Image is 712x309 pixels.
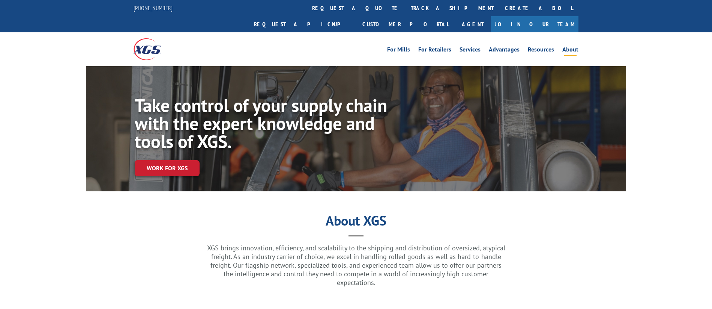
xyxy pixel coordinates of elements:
h1: About XGS [86,215,626,230]
a: Agent [454,16,491,32]
a: Join Our Team [491,16,578,32]
a: Services [460,47,481,55]
a: For Retailers [418,47,451,55]
a: About [562,47,578,55]
a: Request a pickup [248,16,357,32]
h1: Take control of your supply chain with the expert knowledge and tools of XGS. [135,96,389,154]
a: Customer Portal [357,16,454,32]
a: Resources [528,47,554,55]
a: [PHONE_NUMBER] [134,4,173,12]
p: XGS brings innovation, efficiency, and scalability to the shipping and distribution of oversized,... [206,244,506,287]
a: Work for XGS [135,160,200,176]
a: For Mills [387,47,410,55]
a: Advantages [489,47,520,55]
